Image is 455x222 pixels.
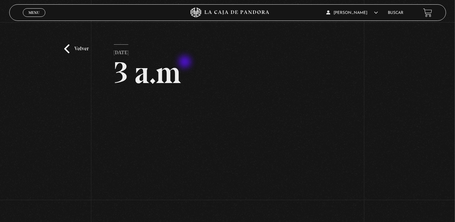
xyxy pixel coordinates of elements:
a: Buscar [388,11,403,15]
span: Menu [28,11,39,15]
span: [PERSON_NAME] [327,11,378,15]
p: [DATE] [114,44,128,58]
a: View your shopping cart [423,8,432,17]
h2: 3 a.m [114,58,341,88]
a: Volver [64,44,89,53]
span: Cerrar [26,16,42,21]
